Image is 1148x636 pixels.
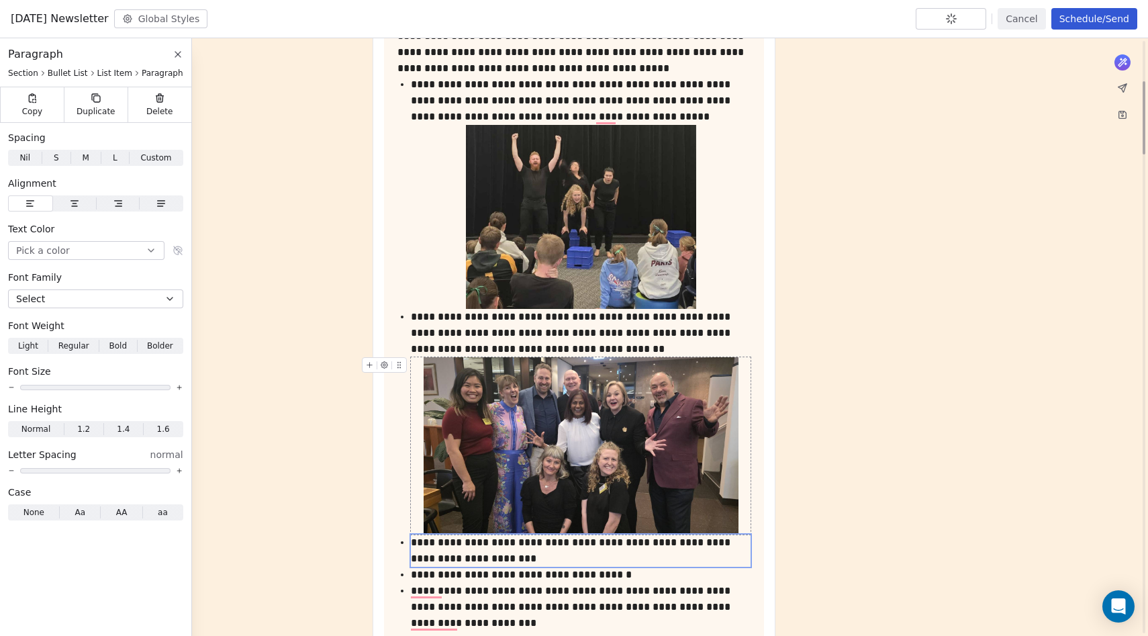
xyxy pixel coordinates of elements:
span: Font Family [8,271,62,284]
span: Custom [140,152,171,164]
span: Spacing [8,131,46,144]
span: Light [18,340,38,352]
span: Text Color [8,222,54,236]
span: Regular [58,340,89,352]
span: 1.4 [117,423,130,435]
span: aa [158,506,168,518]
span: M [83,152,89,164]
span: Bold [109,340,128,352]
span: Aa [75,506,86,518]
span: AA [116,506,128,518]
span: [DATE] Newsletter [11,11,109,27]
button: Global Styles [114,9,208,28]
span: Letter Spacing [8,448,77,461]
span: Alignment [8,177,56,190]
span: S [54,152,59,164]
span: Copy [22,106,43,117]
span: Case [8,486,31,499]
span: Font Weight [8,319,64,332]
span: normal [150,448,183,461]
span: List Item [97,68,132,79]
span: Duplicate [77,106,115,117]
div: Open Intercom Messenger [1102,590,1135,623]
span: Bullet List [48,68,88,79]
span: 1.6 [157,423,170,435]
span: Line Height [8,402,62,416]
span: Bolder [147,340,173,352]
span: Delete [146,106,173,117]
span: Font Size [8,365,51,378]
span: Select [16,292,45,306]
span: None [23,506,44,518]
button: Cancel [998,8,1045,30]
span: Nil [19,152,30,164]
button: Pick a color [8,241,164,260]
span: L [113,152,117,164]
span: Section [8,68,38,79]
span: Paragraph [8,46,63,62]
button: Schedule/Send [1051,8,1137,30]
span: Normal [21,423,50,435]
span: 1.2 [77,423,90,435]
span: Paragraph [142,68,183,79]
